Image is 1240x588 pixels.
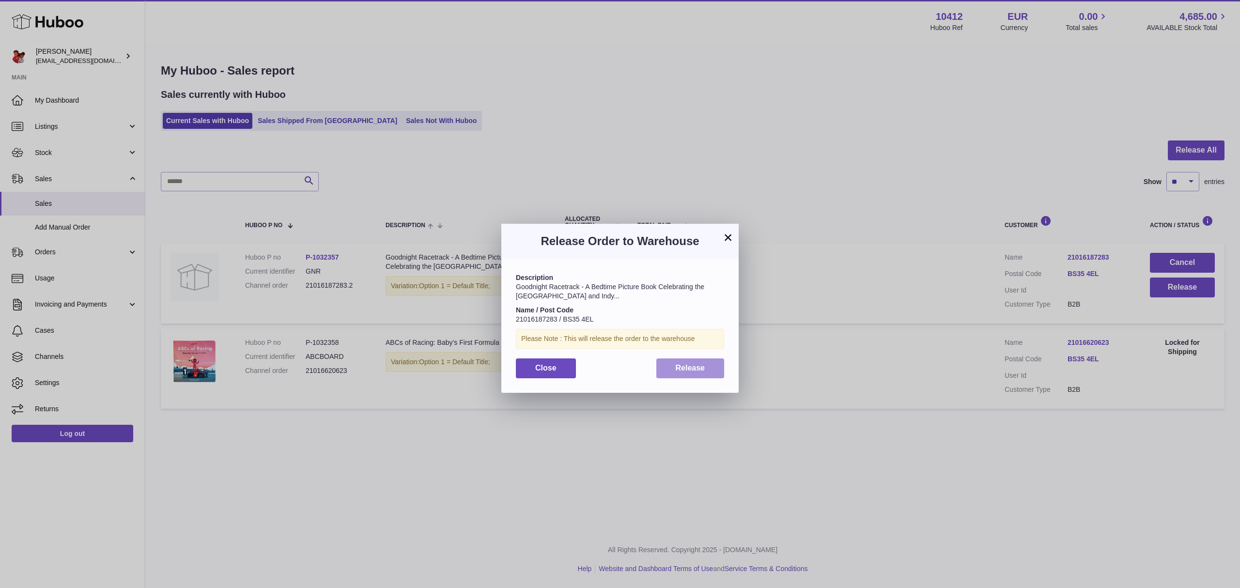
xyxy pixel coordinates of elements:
strong: Name / Post Code [516,306,573,314]
span: Goodnight Racetrack - A Bedtime Picture Book Celebrating the [GEOGRAPHIC_DATA] and Indy... [516,283,704,300]
button: Close [516,358,576,378]
strong: Description [516,274,553,281]
button: Release [656,358,725,378]
span: 21016187283 / BS35 4EL [516,315,593,323]
span: Release [676,364,705,372]
div: Please Note : This will release the order to the warehouse [516,329,724,349]
span: Close [535,364,557,372]
h3: Release Order to Warehouse [516,233,724,249]
button: × [722,232,734,243]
